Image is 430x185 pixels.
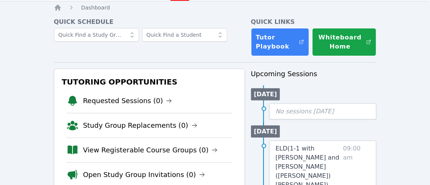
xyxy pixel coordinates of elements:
[83,145,218,155] a: View Registerable Course Groups (0)
[60,75,239,89] h3: Tutoring Opportunities
[54,28,139,42] input: Quick Find a Study Group
[251,69,376,79] h3: Upcoming Sessions
[83,169,206,180] a: Open Study Group Invitations (0)
[251,88,280,100] li: [DATE]
[54,17,245,27] h4: Quick Schedule
[54,4,376,11] nav: Breadcrumb
[251,17,376,27] h4: Quick Links
[276,108,334,115] span: No sessions [DATE]
[251,125,280,138] li: [DATE]
[81,4,110,11] a: Dashboard
[142,28,227,42] input: Quick Find a Student
[312,28,376,56] button: Whiteboard Home
[83,120,198,131] a: Study Group Replacements (0)
[83,96,172,106] a: Requested Sessions (0)
[81,5,110,11] span: Dashboard
[251,28,310,56] a: Tutor Playbook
